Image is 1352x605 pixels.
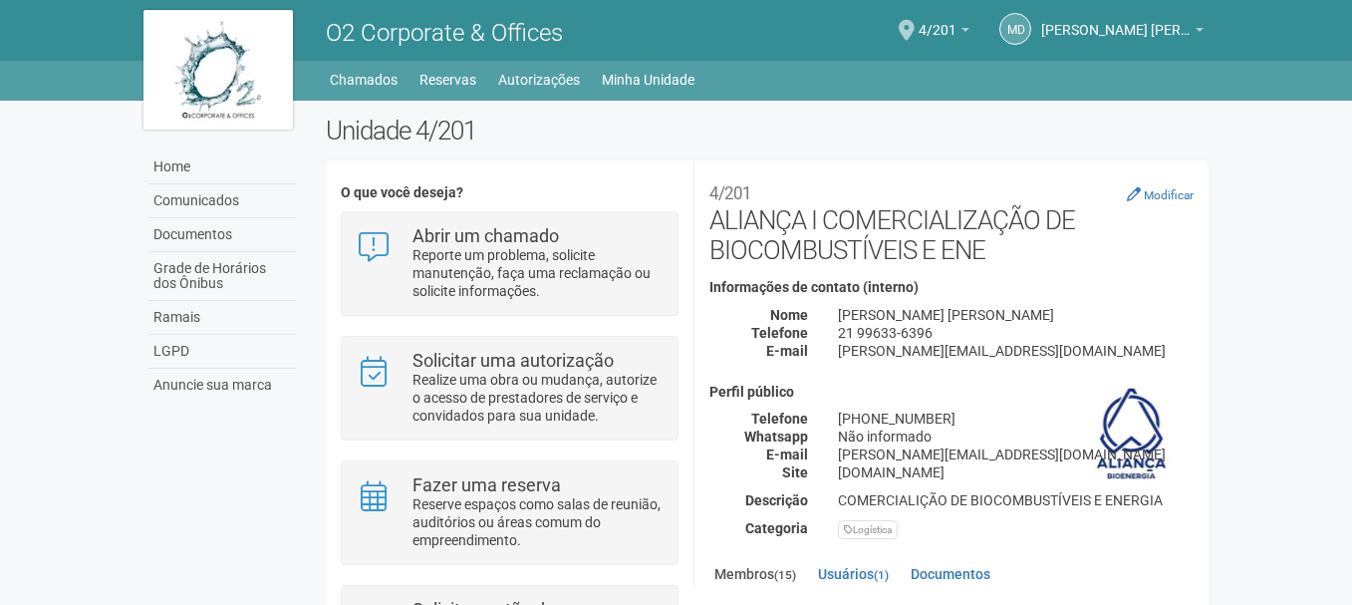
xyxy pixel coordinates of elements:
a: Documentos [148,218,296,252]
a: Fazer uma reserva Reserve espaços como salas de reunião, auditórios ou áreas comum do empreendime... [357,476,663,549]
span: Marcelo de Andrade Ferreira [1041,3,1191,38]
p: Reserve espaços como salas de reunião, auditórios ou áreas comum do empreendimento. [412,495,663,549]
a: Comunicados [148,184,296,218]
h4: Informações de contato (interno) [709,280,1194,295]
strong: Nome [770,307,808,323]
p: Realize uma obra ou mudança, autorize o acesso de prestadores de serviço e convidados para sua un... [412,371,663,425]
p: Reporte um problema, solicite manutenção, faça uma reclamação ou solicite informações. [412,246,663,300]
h4: O que você deseja? [341,185,678,200]
a: Solicitar uma autorização Realize uma obra ou mudança, autorize o acesso de prestadores de serviç... [357,352,663,425]
a: Chamados [330,66,398,94]
div: Logística [838,520,898,539]
a: Ramais [148,301,296,335]
small: 4/201 [709,183,751,203]
strong: Telefone [751,325,808,341]
strong: Fazer uma reserva [412,474,561,495]
h4: Perfil público [709,385,1194,400]
a: Documentos [906,559,995,589]
div: [PHONE_NUMBER] [823,410,1209,428]
div: [PERSON_NAME] [PERSON_NAME] [823,306,1209,324]
a: Abrir um chamado Reporte um problema, solicite manutenção, faça uma reclamação ou solicite inform... [357,227,663,300]
a: Home [148,151,296,184]
img: business.png [1083,385,1180,484]
strong: Site [782,464,808,480]
a: Md [999,13,1031,45]
a: 4/201 [919,25,969,41]
a: LGPD [148,335,296,369]
span: O2 Corporate & Offices [326,19,563,47]
small: Modificar [1144,188,1194,202]
a: Minha Unidade [602,66,694,94]
a: Reservas [419,66,476,94]
div: [PERSON_NAME][EMAIL_ADDRESS][DOMAIN_NAME] [823,446,1209,463]
div: 21 99633-6396 [823,324,1209,342]
strong: E-mail [766,343,808,359]
div: [DOMAIN_NAME] [823,463,1209,481]
a: Membros(15) [709,559,801,592]
a: Usuários(1) [813,559,894,589]
h2: ALIANÇA I COMERCIALIZAÇÃO DE BIOCOMBUSTÍVEIS E ENE [709,175,1194,265]
a: Grade de Horários dos Ônibus [148,252,296,301]
small: (15) [774,568,796,582]
strong: Categoria [745,520,808,536]
strong: Solicitar uma autorização [412,350,614,371]
a: [PERSON_NAME] [PERSON_NAME] [1041,25,1204,41]
span: 4/201 [919,3,956,38]
strong: Whatsapp [744,429,808,445]
strong: E-mail [766,447,808,462]
a: Anuncie sua marca [148,369,296,402]
strong: Telefone [751,411,808,427]
div: Não informado [823,428,1209,446]
h2: Unidade 4/201 [326,116,1210,146]
strong: Abrir um chamado [412,225,559,246]
div: [PERSON_NAME][EMAIL_ADDRESS][DOMAIN_NAME] [823,342,1209,360]
small: (1) [874,568,889,582]
div: COMERCIALIÇÃO DE BIOCOMBUSTÍVEIS E ENERGIA [823,491,1209,509]
a: Autorizações [498,66,580,94]
strong: Descrição [745,492,808,508]
img: logo.jpg [143,10,293,130]
a: Modificar [1127,186,1194,202]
